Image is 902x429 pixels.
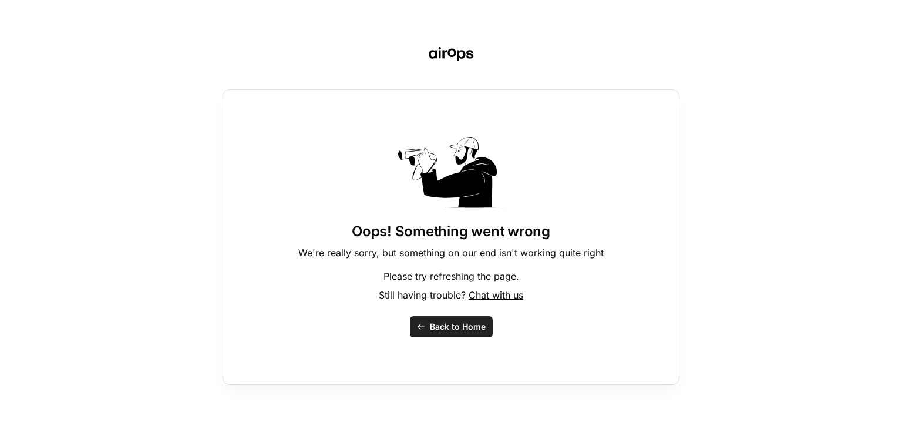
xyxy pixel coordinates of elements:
[383,269,519,283] p: Please try refreshing the page.
[469,289,523,301] span: Chat with us
[379,288,523,302] p: Still having trouble?
[298,246,604,260] p: We're really sorry, but something on our end isn't working quite right
[410,316,493,337] button: Back to Home
[430,321,486,333] span: Back to Home
[352,222,550,241] h1: Oops! Something went wrong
